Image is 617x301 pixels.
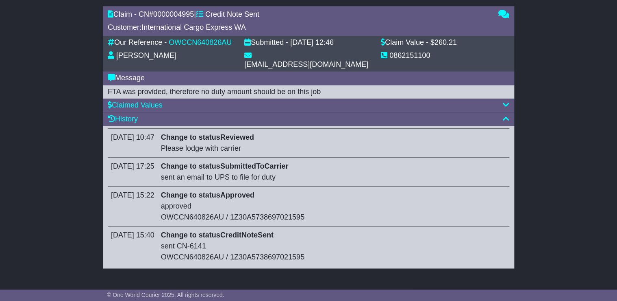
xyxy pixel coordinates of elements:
td: [DATE] 15:40 [108,226,158,266]
div: Change to status [161,161,506,172]
div: sent an email to UPS to file for duty [161,172,506,183]
td: [DATE] 17:25 [108,158,158,187]
div: Claimed Values [108,101,509,110]
div: Claim - CN# | [108,10,490,19]
div: Change to status [161,190,506,201]
span: © One World Courier 2025. All rights reserved. [107,292,224,298]
td: [DATE] 10:47 [108,129,158,158]
div: 0862151100 [389,51,430,60]
div: Customer: [108,23,490,32]
a: History [108,115,138,123]
span: CreditNoteSent [220,231,274,239]
span: 0000004995 [153,10,194,18]
div: $260.21 [430,38,457,47]
a: Claimed Values [108,101,163,109]
div: Claim Value - [381,38,428,47]
div: Message [108,74,509,83]
div: FTA was provided, therefore no duty amount should be on this job [108,88,509,97]
span: SubmittedToCarrier [220,162,289,170]
div: Submitted - [244,38,288,47]
div: [EMAIL_ADDRESS][DOMAIN_NAME] [244,60,368,69]
div: [PERSON_NAME] [116,51,176,60]
div: Our Reference - [108,38,167,47]
td: [DATE] 15:22 [108,187,158,226]
div: approved OWCCN640826AU / 1Z30A5738697021595 [161,201,506,223]
div: Change to status [161,230,506,241]
div: Change to status [161,132,506,143]
div: Please lodge with carrier [161,143,506,154]
div: History [108,115,509,124]
div: [DATE] 12:46 [290,38,334,47]
span: Approved [220,191,254,199]
span: International Cargo Express WA [141,23,245,31]
span: Credit Note Sent [205,10,259,18]
span: Reviewed [220,133,254,141]
div: sent CN-6141 OWCCN640826AU / 1Z30A5738697021595 [161,241,506,263]
a: OWCCN640826AU [169,38,232,46]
